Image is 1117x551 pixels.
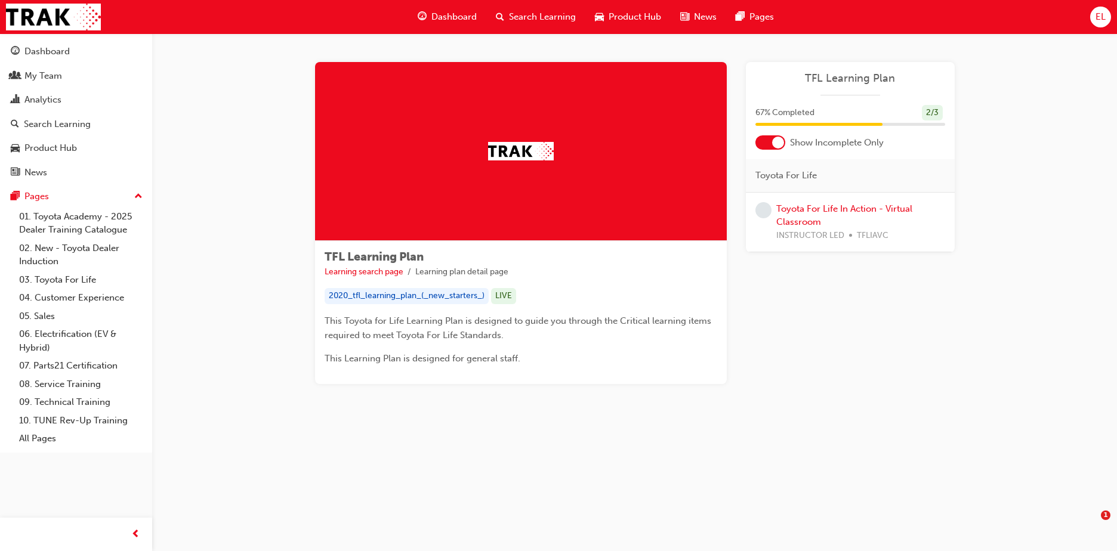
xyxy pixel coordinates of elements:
[11,168,20,178] span: news-icon
[11,119,19,130] span: search-icon
[694,10,717,24] span: News
[496,10,504,24] span: search-icon
[755,202,772,218] span: learningRecordVerb_NONE-icon
[776,203,912,228] a: Toyota For Life In Action - Virtual Classroom
[14,429,147,448] a: All Pages
[24,117,91,131] div: Search Learning
[131,527,140,542] span: prev-icon
[1090,7,1111,27] button: EL
[726,5,783,29] a: pages-iconPages
[5,185,147,208] button: Pages
[325,288,489,304] div: 2020_tfl_learning_plan_(_new_starters_)
[134,189,143,205] span: up-icon
[755,72,945,85] a: TFL Learning Plan
[11,191,20,202] span: pages-icon
[1096,10,1106,24] span: EL
[11,47,20,57] span: guage-icon
[755,169,817,182] span: Toyota For Life
[922,105,943,121] div: 2 / 3
[491,288,516,304] div: LIVE
[418,10,427,24] span: guage-icon
[325,353,520,364] span: This Learning Plan is designed for general staff.
[14,239,147,271] a: 02. New - Toyota Dealer Induction
[749,10,774,24] span: Pages
[595,10,604,24] span: car-icon
[24,93,61,107] div: Analytics
[1101,510,1110,520] span: 1
[24,141,77,155] div: Product Hub
[14,208,147,239] a: 01. Toyota Academy - 2025 Dealer Training Catalogue
[5,65,147,87] a: My Team
[486,5,585,29] a: search-iconSearch Learning
[857,229,888,243] span: TFLIAVC
[11,71,20,82] span: people-icon
[325,267,403,277] a: Learning search page
[790,136,884,150] span: Show Incomplete Only
[488,142,554,160] img: Trak
[14,271,147,289] a: 03. Toyota For Life
[24,45,70,58] div: Dashboard
[609,10,661,24] span: Product Hub
[11,143,20,154] span: car-icon
[509,10,576,24] span: Search Learning
[755,106,814,120] span: 67 % Completed
[6,4,101,30] img: Trak
[24,166,47,179] div: News
[14,375,147,394] a: 08. Service Training
[5,137,147,159] a: Product Hub
[14,289,147,307] a: 04. Customer Experience
[14,411,147,430] a: 10. TUNE Rev-Up Training
[585,5,671,29] a: car-iconProduct Hub
[776,229,844,243] span: INSTRUCTOR LED
[415,265,508,279] li: Learning plan detail page
[14,307,147,326] a: 05. Sales
[736,10,745,24] span: pages-icon
[24,69,62,83] div: My Team
[431,10,477,24] span: Dashboard
[671,5,726,29] a: news-iconNews
[325,315,714,340] span: This Toyota for Life Learning Plan is designed to guide you through the Critical learning items r...
[408,5,486,29] a: guage-iconDashboard
[5,38,147,185] button: DashboardMy TeamAnalyticsSearch LearningProduct HubNews
[14,393,147,411] a: 09. Technical Training
[14,357,147,375] a: 07. Parts21 Certification
[14,325,147,357] a: 06. Electrification (EV & Hybrid)
[24,190,49,203] div: Pages
[11,95,20,106] span: chart-icon
[325,250,424,264] span: TFL Learning Plan
[680,10,689,24] span: news-icon
[5,162,147,184] a: News
[1076,510,1105,539] iframe: Intercom live chat
[5,41,147,63] a: Dashboard
[5,113,147,135] a: Search Learning
[5,89,147,111] a: Analytics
